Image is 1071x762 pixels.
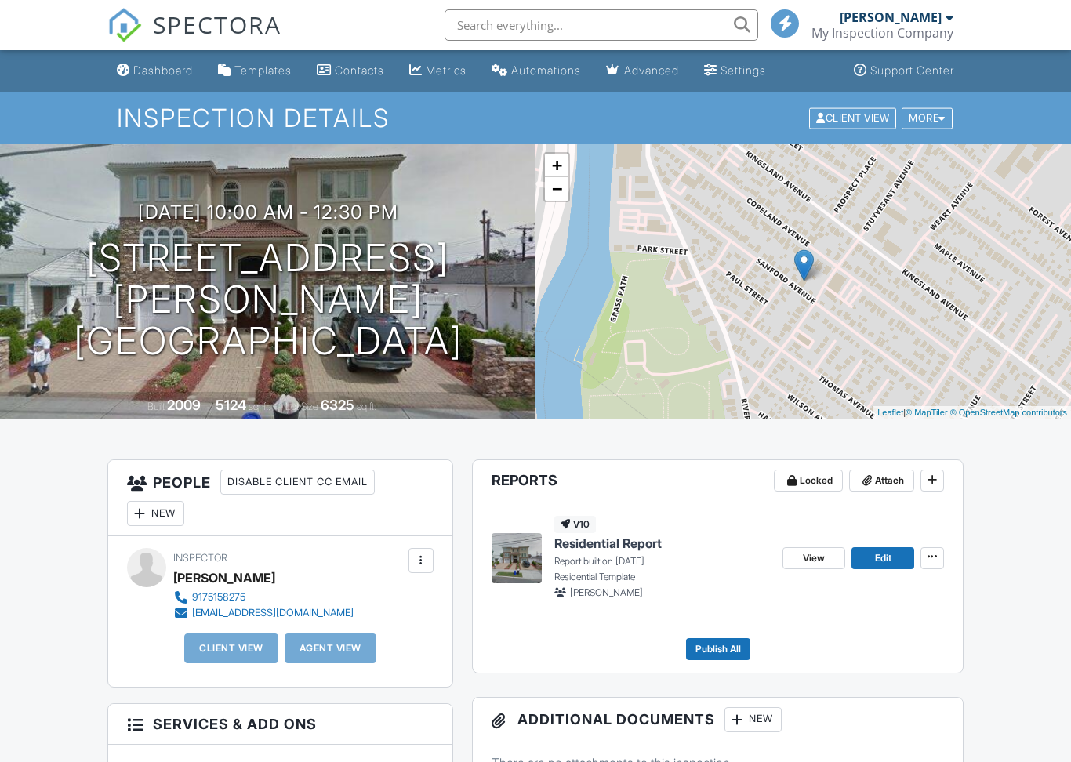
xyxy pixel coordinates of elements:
[426,63,467,77] div: Metrics
[249,401,270,412] span: sq. ft.
[511,63,581,77] div: Automations
[445,9,758,41] input: Search everything...
[724,707,782,732] div: New
[403,56,473,85] a: Metrics
[906,408,948,417] a: © MapTiler
[108,460,452,536] h3: People
[357,401,376,412] span: sq.ft.
[545,154,568,177] a: Zoom in
[133,63,193,77] div: Dashboard
[877,408,903,417] a: Leaflet
[107,21,281,54] a: SPECTORA
[117,104,953,132] h1: Inspection Details
[870,63,954,77] div: Support Center
[108,704,452,745] h3: Services & Add ons
[698,56,772,85] a: Settings
[485,56,587,85] a: Automations (Basic)
[173,590,354,605] a: 9175158275
[950,408,1067,417] a: © OpenStreetMap contributors
[212,56,298,85] a: Templates
[848,56,960,85] a: Support Center
[285,401,318,412] span: Lot Size
[167,397,201,413] div: 2009
[335,63,384,77] div: Contacts
[127,501,184,526] div: New
[173,566,275,590] div: [PERSON_NAME]
[216,397,246,413] div: 5124
[111,56,199,85] a: Dashboard
[138,201,398,223] h3: [DATE] 10:00 am - 12:30 pm
[234,63,292,77] div: Templates
[310,56,390,85] a: Contacts
[873,406,1071,419] div: |
[173,552,227,564] span: Inspector
[545,177,568,201] a: Zoom out
[107,8,142,42] img: The Best Home Inspection Software - Spectora
[173,605,354,621] a: [EMAIL_ADDRESS][DOMAIN_NAME]
[808,111,900,123] a: Client View
[25,238,510,361] h1: [STREET_ADDRESS][PERSON_NAME] [GEOGRAPHIC_DATA]
[811,25,953,41] div: My Inspection Company
[192,591,245,604] div: 9175158275
[147,401,165,412] span: Built
[473,698,963,742] h3: Additional Documents
[902,107,953,129] div: More
[321,397,354,413] div: 6325
[721,63,766,77] div: Settings
[220,470,375,495] div: Disable Client CC Email
[153,8,281,41] span: SPECTORA
[192,607,354,619] div: [EMAIL_ADDRESS][DOMAIN_NAME]
[600,56,685,85] a: Advanced
[624,63,679,77] div: Advanced
[840,9,942,25] div: [PERSON_NAME]
[809,107,896,129] div: Client View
